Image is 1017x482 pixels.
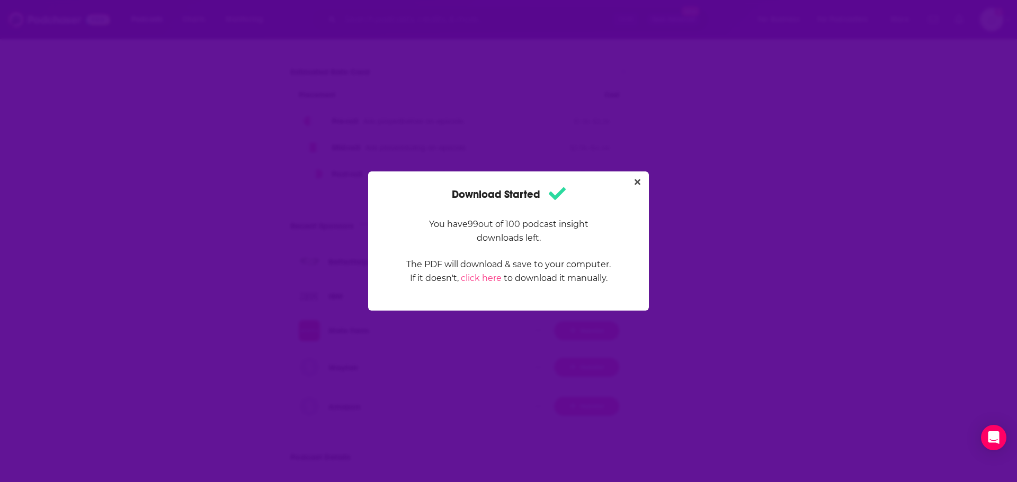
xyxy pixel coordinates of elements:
[630,176,645,189] button: Close
[406,258,611,285] p: The PDF will download & save to your computer. If it doesn't, to download it manually.
[461,273,502,283] a: click here
[406,217,611,245] p: You have 99 out of 100 podcast insight downloads left.
[452,184,566,205] h1: Download Started
[981,425,1006,450] div: Open Intercom Messenger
